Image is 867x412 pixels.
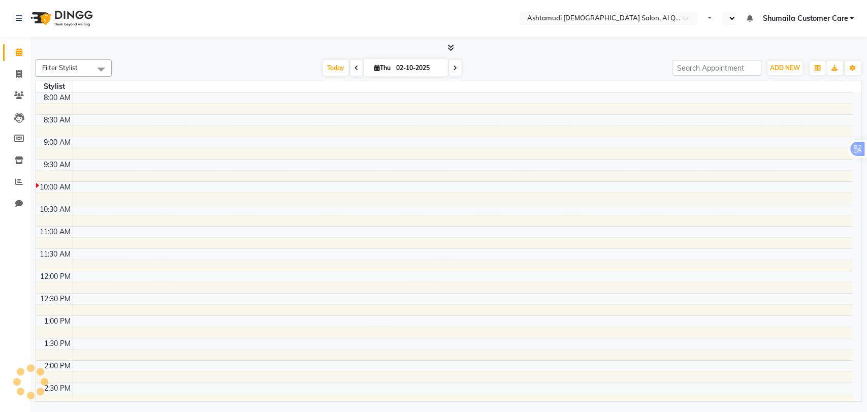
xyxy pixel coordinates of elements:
[42,160,73,170] div: 9:30 AM
[42,137,73,148] div: 9:00 AM
[38,294,73,304] div: 12:30 PM
[38,271,73,282] div: 12:00 PM
[42,115,73,125] div: 8:30 AM
[672,60,761,76] input: Search Appointment
[36,81,73,92] div: Stylist
[38,227,73,237] div: 11:00 AM
[372,64,393,72] span: Thu
[393,60,444,76] input: 2025-10-02
[770,64,800,72] span: ADD NEW
[26,4,95,33] img: logo
[767,61,802,75] button: ADD NEW
[42,361,73,371] div: 2:00 PM
[762,13,848,24] span: Shumaila Customer Care
[38,204,73,215] div: 10:30 AM
[38,249,73,260] div: 11:30 AM
[42,64,78,72] span: Filter Stylist
[42,316,73,327] div: 1:00 PM
[323,60,348,76] span: Today
[42,383,73,394] div: 2:30 PM
[38,182,73,193] div: 10:00 AM
[42,338,73,349] div: 1:30 PM
[42,92,73,103] div: 8:00 AM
